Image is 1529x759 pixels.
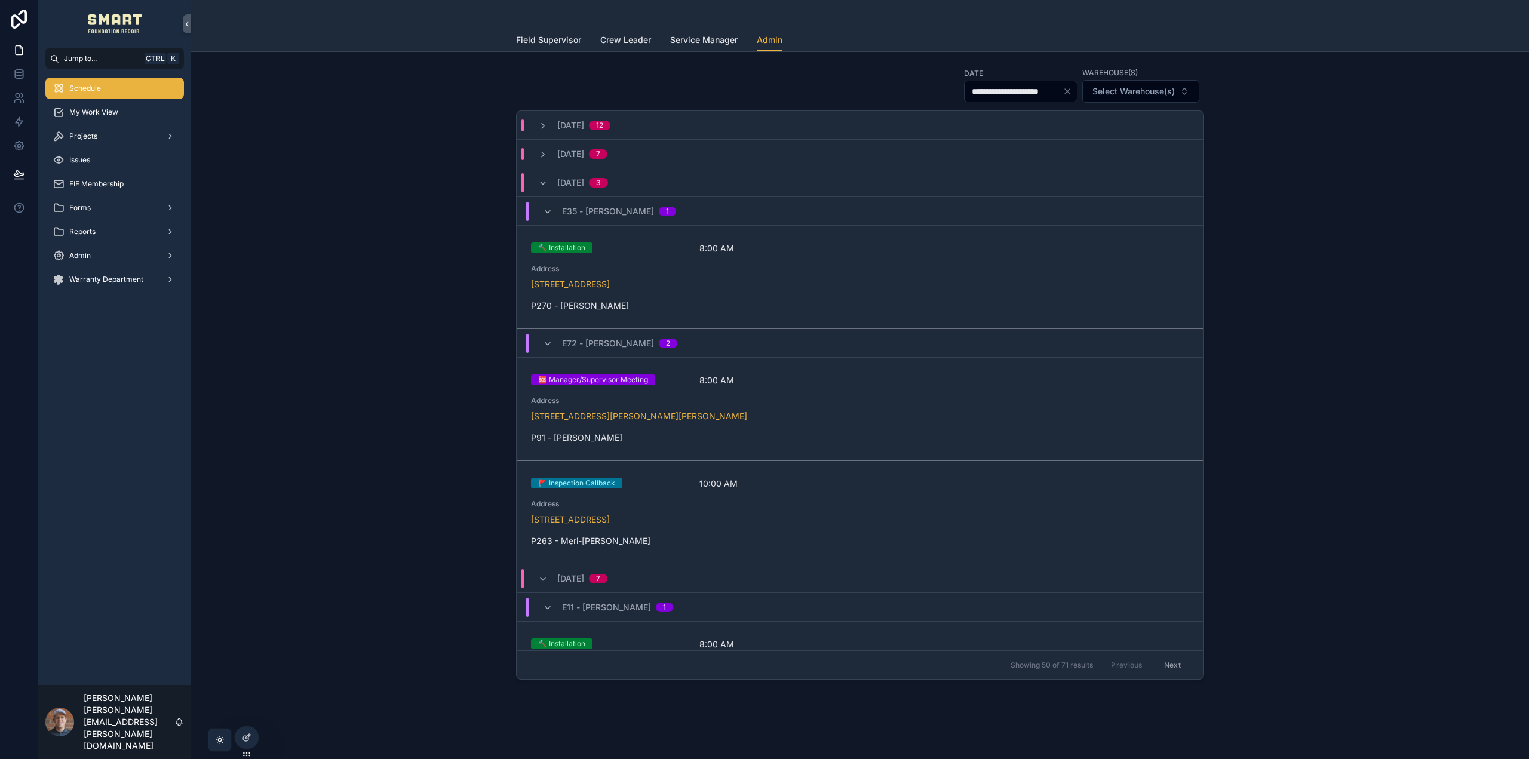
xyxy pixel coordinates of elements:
[69,275,143,284] span: Warranty Department
[69,251,91,260] span: Admin
[699,242,853,254] span: 8:00 AM
[600,34,651,46] span: Crew Leader
[531,411,747,421] a: [STREET_ADDRESS][PERSON_NAME][PERSON_NAME]
[45,78,184,99] a: Schedule
[562,205,654,217] span: E35 - [PERSON_NAME]
[84,692,174,752] p: [PERSON_NAME] [PERSON_NAME][EMAIL_ADDRESS][PERSON_NAME][DOMAIN_NAME]
[45,125,184,147] a: Projects
[538,638,585,649] div: 🔨 Installation
[38,69,191,306] div: scrollable content
[516,34,581,46] span: Field Supervisor
[600,29,651,53] a: Crew Leader
[45,221,184,242] a: Reports
[531,396,1189,405] span: Address
[557,148,584,160] span: [DATE]
[69,227,96,236] span: Reports
[562,601,651,613] span: E11 - [PERSON_NAME]
[516,29,581,53] a: Field Supervisor
[964,67,983,78] label: Date
[45,173,184,195] a: FIF Membership
[531,432,622,444] span: P91 - [PERSON_NAME]
[517,226,1203,329] a: 🔨 Installation8:00 AMAddress[STREET_ADDRESS]P270 - [PERSON_NAME]
[168,54,178,63] span: K
[670,34,738,46] span: Service Manager
[531,514,610,524] a: [STREET_ADDRESS]
[88,14,142,33] img: App logo
[538,374,648,385] div: 🆘 Manager/Supervisor Meeting
[1156,656,1189,674] button: Next
[699,638,853,650] span: 8:00 AM
[69,203,91,213] span: Forms
[562,337,654,349] span: E72 - [PERSON_NAME]
[596,149,600,159] div: 7
[64,54,140,63] span: Jump to...
[1092,85,1175,97] span: Select Warehouse(s)
[69,155,90,165] span: Issues
[666,339,670,348] div: 2
[538,478,615,488] div: 🚩 Inspection Callback
[699,478,853,490] span: 10:00 AM
[531,279,610,289] a: [STREET_ADDRESS]
[596,574,600,583] div: 7
[145,53,166,64] span: Ctrl
[517,622,1203,725] a: 🔨 Installation8:00 AMAddress[STREET_ADDRESS]
[45,245,184,266] a: Admin
[596,178,601,188] div: 3
[517,358,1203,461] a: 🆘 Manager/Supervisor Meeting8:00 AMAddress[STREET_ADDRESS][PERSON_NAME][PERSON_NAME]P91 - [PERSON...
[557,119,584,131] span: [DATE]
[1082,67,1138,78] label: Warehouse(s)
[531,499,1189,509] span: Address
[757,29,782,52] a: Admin
[69,84,101,93] span: Schedule
[45,102,184,123] a: My Work View
[69,179,124,189] span: FIF Membership
[69,107,118,117] span: My Work View
[596,121,603,130] div: 12
[69,131,97,141] span: Projects
[557,177,584,189] span: [DATE]
[670,29,738,53] a: Service Manager
[666,207,669,216] div: 1
[45,48,184,69] button: Jump to...CtrlK
[1063,87,1077,96] button: Clear
[1082,80,1199,103] button: Select Button
[45,149,184,171] a: Issues
[1011,660,1093,670] span: Showing 50 of 71 results
[45,269,184,290] a: Warranty Department
[45,197,184,219] a: Forms
[531,535,650,547] span: P263 - Meri-[PERSON_NAME]
[557,573,584,585] span: [DATE]
[538,242,585,253] div: 🔨 Installation
[531,264,1189,274] span: Address
[663,603,666,612] div: 1
[699,374,853,386] span: 8:00 AM
[757,34,782,46] span: Admin
[531,300,629,312] span: P270 - [PERSON_NAME]
[517,461,1203,564] a: 🚩 Inspection Callback10:00 AMAddress[STREET_ADDRESS]P263 - Meri-[PERSON_NAME]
